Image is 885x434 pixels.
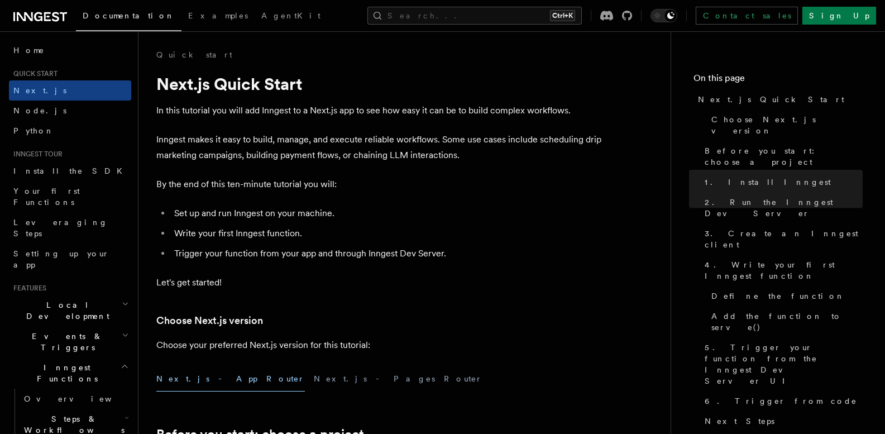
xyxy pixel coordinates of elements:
[156,49,232,60] a: Quick start
[13,218,108,238] span: Leveraging Steps
[705,145,863,168] span: Before you start: choose a project
[700,255,863,286] a: 4. Write your first Inngest function
[171,246,603,261] li: Trigger your function from your app and through Inngest Dev Server.
[156,103,603,118] p: In this tutorial you will add Inngest to a Next.js app to see how easy it can be to build complex...
[83,11,175,20] span: Documentation
[181,3,255,30] a: Examples
[9,150,63,159] span: Inngest tour
[9,121,131,141] a: Python
[314,366,482,392] button: Next.js - Pages Router
[9,299,122,322] span: Local Development
[9,80,131,101] a: Next.js
[13,106,66,115] span: Node.js
[171,206,603,221] li: Set up and run Inngest on your machine.
[9,357,131,389] button: Inngest Functions
[711,311,863,333] span: Add the function to serve()
[9,284,46,293] span: Features
[705,416,774,427] span: Next Steps
[171,226,603,241] li: Write your first Inngest function.
[9,331,122,353] span: Events & Triggers
[550,10,575,21] kbd: Ctrl+K
[9,181,131,212] a: Your first Functions
[76,3,181,31] a: Documentation
[698,94,844,105] span: Next.js Quick Start
[156,132,603,163] p: Inngest makes it easy to build, manage, and execute reliable workflows. Some use cases include sc...
[13,126,54,135] span: Python
[700,391,863,411] a: 6. Trigger from code
[24,394,139,403] span: Overview
[707,286,863,306] a: Define the function
[696,7,798,25] a: Contact sales
[700,337,863,391] a: 5. Trigger your function from the Inngest Dev Server UI
[700,172,863,192] a: 1. Install Inngest
[802,7,876,25] a: Sign Up
[707,109,863,141] a: Choose Next.js version
[705,395,857,407] span: 6. Trigger from code
[261,11,320,20] span: AgentKit
[700,192,863,223] a: 2. Run the Inngest Dev Server
[9,69,58,78] span: Quick start
[20,389,131,409] a: Overview
[705,197,863,219] span: 2. Run the Inngest Dev Server
[156,313,263,328] a: Choose Next.js version
[13,187,80,207] span: Your first Functions
[711,114,863,136] span: Choose Next.js version
[156,337,603,353] p: Choose your preferred Next.js version for this tutorial:
[9,101,131,121] a: Node.js
[13,166,129,175] span: Install the SDK
[156,366,305,392] button: Next.js - App Router
[650,9,677,22] button: Toggle dark mode
[9,244,131,275] a: Setting up your app
[9,212,131,244] a: Leveraging Steps
[705,259,863,282] span: 4. Write your first Inngest function
[693,89,863,109] a: Next.js Quick Start
[188,11,248,20] span: Examples
[700,223,863,255] a: 3. Create an Inngest client
[156,74,603,94] h1: Next.js Quick Start
[700,141,863,172] a: Before you start: choose a project
[9,295,131,326] button: Local Development
[9,362,121,384] span: Inngest Functions
[693,71,863,89] h4: On this page
[13,249,109,269] span: Setting up your app
[700,411,863,431] a: Next Steps
[705,342,863,387] span: 5. Trigger your function from the Inngest Dev Server UI
[711,290,845,302] span: Define the function
[9,40,131,60] a: Home
[705,177,831,188] span: 1. Install Inngest
[9,161,131,181] a: Install the SDK
[367,7,582,25] button: Search...Ctrl+K
[156,177,603,192] p: By the end of this ten-minute tutorial you will:
[13,86,66,95] span: Next.js
[255,3,327,30] a: AgentKit
[707,306,863,337] a: Add the function to serve()
[13,45,45,56] span: Home
[9,326,131,357] button: Events & Triggers
[156,275,603,290] p: Let's get started!
[705,228,863,250] span: 3. Create an Inngest client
